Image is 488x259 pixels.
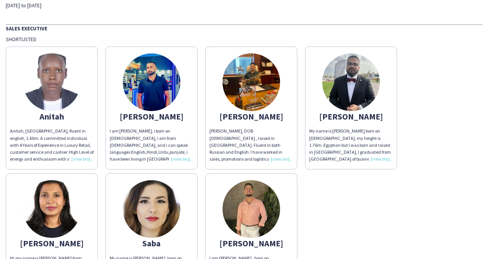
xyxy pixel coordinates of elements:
div: [PERSON_NAME] [209,113,293,120]
div: Shortlisted [6,36,482,43]
img: thumb-6820564b0d8d7.jpeg [223,53,280,111]
img: thumb-6682d4f726580.jpg [23,180,81,238]
div: [PERSON_NAME] [209,240,293,247]
div: Anitah, [GEOGRAPHIC_DATA], fluent in english, 1.60m. A committed individual with 4 Years of Exper... [10,128,94,163]
div: Saba [110,240,193,247]
img: thumb-65a16e383d171.jpeg [123,180,180,238]
div: [DATE] to [DATE] [6,2,173,9]
div: [PERSON_NAME] [309,113,393,120]
div: My name is [PERSON_NAME] born on [DEMOGRAPHIC_DATA]. my height is 1.76m. Egyptian but I was born ... [309,128,393,163]
div: [PERSON_NAME] [110,113,193,120]
img: thumb-0d2101cb-f18e-4a28-bb74-6a338340291c.jpg [123,53,180,111]
img: thumb-167526327963da7d2f84716.jpeg [322,53,380,111]
div: [PERSON_NAME] [10,240,94,247]
img: thumb-64637e2ec6bf1.jpeg [223,180,280,238]
div: I am [PERSON_NAME], i born on [DEMOGRAPHIC_DATA], i am from [DEMOGRAPHIC_DATA], and i can speak l... [110,128,193,163]
img: thumb-66c0b296368ad.jpeg [23,53,81,111]
div: Anitah [10,113,94,120]
div: Sales Executive [6,24,482,32]
div: [PERSON_NAME], DOB [DEMOGRAPHIC_DATA] , raised in [GEOGRAPHIC_DATA]. Fluent in both Russian and E... [209,128,293,163]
